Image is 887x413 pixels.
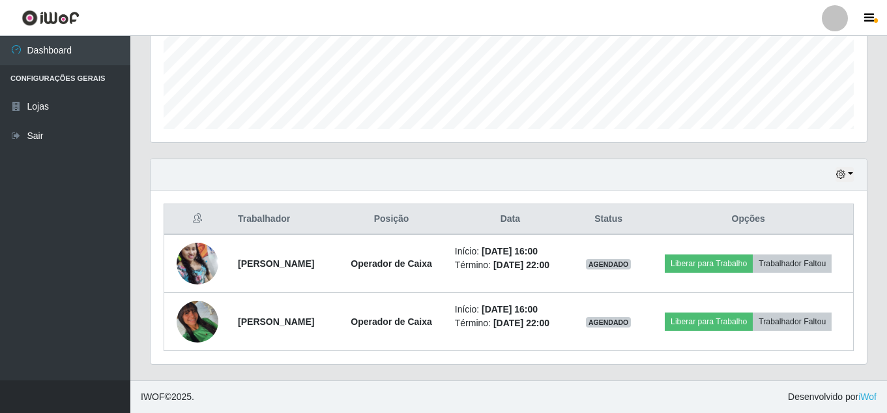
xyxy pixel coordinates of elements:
[351,316,432,327] strong: Operador de Caixa
[447,204,574,235] th: Data
[586,317,632,328] span: AGENDADO
[455,303,566,316] li: Início:
[482,304,538,314] time: [DATE] 16:00
[230,204,336,235] th: Trabalhador
[238,258,314,269] strong: [PERSON_NAME]
[177,236,218,292] img: 1729705878130.jpeg
[665,313,753,331] button: Liberar para Trabalho
[665,254,753,273] button: Liberar para Trabalho
[788,390,877,404] span: Desenvolvido por
[493,318,549,328] time: [DATE] 22:00
[177,301,218,343] img: 1757904871760.jpeg
[493,260,549,270] time: [DATE] 22:00
[351,258,432,269] strong: Operador de Caixa
[753,254,832,273] button: Trabalhador Faltou
[455,245,566,258] li: Início:
[574,204,643,235] th: Status
[586,259,632,269] span: AGENDADO
[336,204,446,235] th: Posição
[238,316,314,327] strong: [PERSON_NAME]
[482,246,538,256] time: [DATE] 16:00
[858,391,877,402] a: iWof
[455,316,566,330] li: Término:
[22,10,80,26] img: CoreUI Logo
[753,313,832,331] button: Trabalhador Faltou
[455,258,566,272] li: Término:
[141,390,194,404] span: © 2025 .
[141,391,165,402] span: IWOF
[643,204,853,235] th: Opções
